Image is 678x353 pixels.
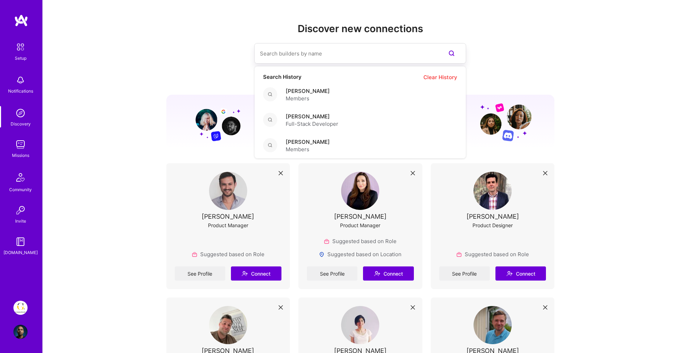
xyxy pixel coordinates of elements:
[495,266,546,281] button: Connect
[268,118,272,122] i: icon Search
[456,251,529,258] div: Suggested based on Role
[13,40,28,54] img: setup
[319,251,402,258] div: Suggested based on Location
[268,143,272,147] i: icon Search
[319,252,325,257] img: Locations icon
[341,306,379,344] img: User Avatar
[12,301,29,315] a: Guidepoint: Client Platform
[279,305,283,310] i: icon Close
[13,235,28,249] img: guide book
[209,172,247,210] img: User Avatar
[12,152,29,159] div: Missions
[363,266,414,281] button: Connect
[192,251,264,258] div: Suggested based on Role
[286,146,330,153] span: Members
[166,23,555,35] h2: Discover new connections
[13,106,28,120] img: discovery
[466,213,519,220] div: [PERSON_NAME]
[242,270,248,277] i: icon Connect
[13,137,28,152] img: teamwork
[474,306,512,344] img: User Avatar
[324,239,329,244] img: Role icon
[286,138,330,146] span: [PERSON_NAME]
[202,213,254,220] div: [PERSON_NAME]
[231,266,281,281] button: Connect
[307,266,357,281] a: See Profile
[9,186,32,193] div: Community
[341,172,379,210] img: User Avatar
[14,14,28,27] img: logo
[268,92,272,96] i: icon Search
[13,325,28,339] img: User Avatar
[456,252,462,257] img: Role icon
[12,325,29,339] a: User Avatar
[208,222,248,229] div: Product Manager
[189,102,240,141] img: Grow your network
[474,172,512,210] img: User Avatar
[12,169,29,186] img: Community
[411,305,415,310] i: icon Close
[286,120,338,128] span: Full-Stack Developer
[175,266,225,281] a: See Profile
[543,305,547,310] i: icon Close
[374,270,380,277] i: icon Connect
[8,87,33,95] div: Notifications
[423,73,457,81] span: Clear History
[255,74,310,80] h4: Search History
[324,237,397,245] div: Suggested based on Role
[439,266,490,281] a: See Profile
[334,213,387,220] div: [PERSON_NAME]
[13,203,28,217] img: Invite
[340,222,380,229] div: Product Manager
[472,222,513,229] div: Product Designer
[286,87,330,95] span: [PERSON_NAME]
[209,306,247,344] img: User Avatar
[543,171,547,175] i: icon Close
[15,217,26,225] div: Invite
[13,301,28,315] img: Guidepoint: Client Platform
[11,120,31,128] div: Discovery
[411,171,415,175] i: icon Close
[286,95,330,102] span: Members
[13,73,28,87] img: bell
[279,171,283,175] i: icon Close
[192,252,197,257] img: Role icon
[480,103,531,141] img: Grow your network
[4,249,38,256] div: [DOMAIN_NAME]
[260,45,432,63] input: Search builders by name
[15,54,26,62] div: Setup
[447,49,456,58] i: icon SearchPurple
[286,113,338,120] span: [PERSON_NAME]
[506,270,513,277] i: icon Connect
